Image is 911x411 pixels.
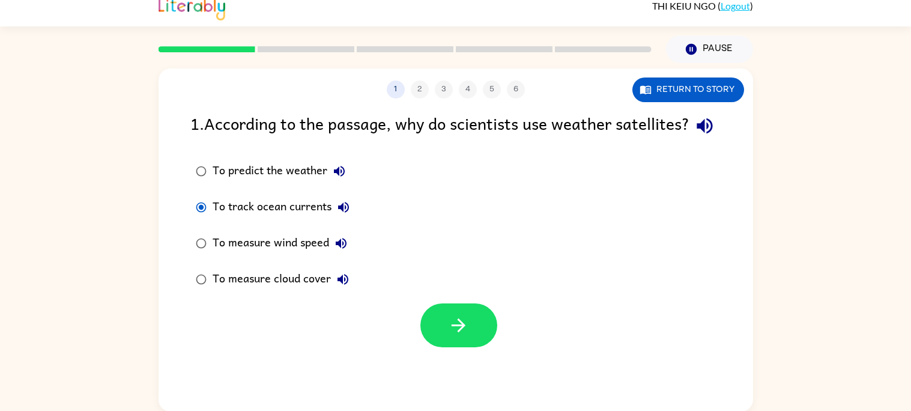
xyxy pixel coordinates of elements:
button: To predict the weather [327,159,351,183]
button: 1 [387,81,405,99]
button: Pause [666,35,753,63]
button: To measure wind speed [329,231,353,255]
button: To track ocean currents [331,195,356,219]
button: To measure cloud cover [331,267,355,291]
div: To predict the weather [213,159,351,183]
div: To measure wind speed [213,231,353,255]
button: Return to story [632,78,744,102]
div: To measure cloud cover [213,267,355,291]
div: 1 . According to the passage, why do scientists use weather satellites? [190,111,721,141]
div: To track ocean currents [213,195,356,219]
